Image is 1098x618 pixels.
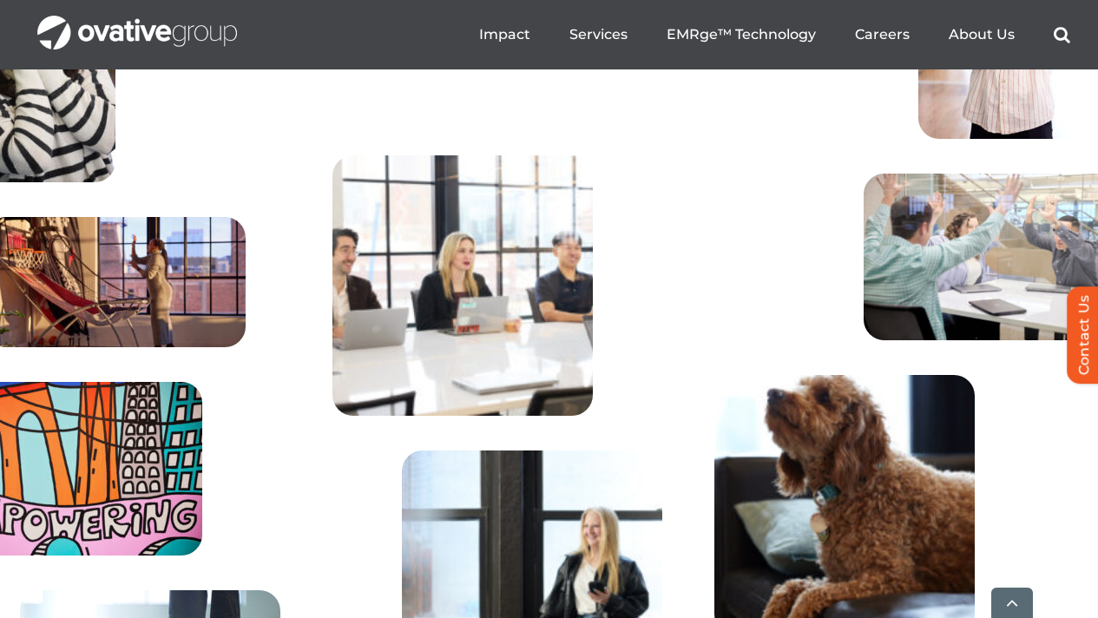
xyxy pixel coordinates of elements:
[479,26,530,43] a: Impact
[855,26,910,43] a: Careers
[37,14,237,30] a: OG_Full_horizontal_WHT
[667,26,816,43] a: EMRge™ Technology
[1054,26,1070,43] a: Search
[569,26,628,43] a: Services
[949,26,1015,43] a: About Us
[479,7,1070,62] nav: Menu
[332,155,593,416] img: Home – Careers 5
